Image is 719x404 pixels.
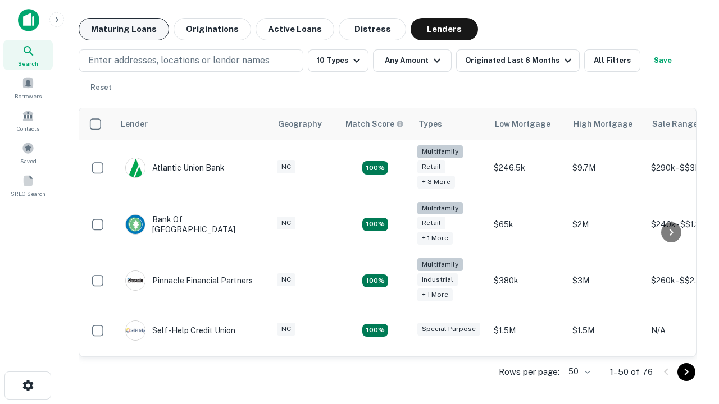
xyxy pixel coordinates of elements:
button: Save your search to get updates of matches that match your search criteria. [645,49,681,72]
a: Borrowers [3,72,53,103]
p: Rows per page: [499,365,559,379]
div: Originated Last 6 Months [465,54,575,67]
td: $1.5M [488,309,567,352]
img: capitalize-icon.png [18,9,39,31]
div: Matching Properties: 17, hasApolloMatch: undefined [362,218,388,231]
div: NC [277,273,295,286]
h6: Match Score [345,118,402,130]
th: Geography [271,108,339,140]
button: Maturing Loans [79,18,169,40]
img: picture [126,321,145,340]
div: Low Mortgage [495,117,550,131]
button: Reset [83,76,119,99]
div: Capitalize uses an advanced AI algorithm to match your search with the best lender. The match sco... [345,118,404,130]
img: picture [126,215,145,234]
th: Types [412,108,488,140]
a: Search [3,40,53,70]
button: Active Loans [256,18,334,40]
td: $1.5M [567,309,645,352]
img: picture [126,158,145,177]
p: 1–50 of 76 [610,365,653,379]
div: Industrial [417,273,458,286]
td: $246.5k [488,140,567,196]
td: $9.7M [567,140,645,196]
div: + 3 more [417,176,455,189]
button: Lenders [411,18,478,40]
div: Multifamily [417,145,463,158]
td: $3M [567,252,645,309]
div: NC [277,217,295,229]
div: Matching Properties: 14, hasApolloMatch: undefined [362,274,388,288]
span: Borrowers [15,91,42,100]
p: Enter addresses, locations or lender names [88,54,270,67]
div: Geography [278,117,322,131]
a: Contacts [3,105,53,135]
div: Sale Range [652,117,698,131]
td: $2M [567,196,645,253]
iframe: Chat Widget [663,314,719,368]
div: Pinnacle Financial Partners [125,270,253,291]
button: All Filters [584,49,640,72]
button: Originated Last 6 Months [456,49,580,72]
div: High Mortgage [574,117,632,131]
a: SREO Search [3,170,53,200]
span: Search [18,59,38,68]
div: 50 [564,364,592,380]
span: Saved [20,157,37,166]
div: Multifamily [417,202,463,215]
div: Bank Of [GEOGRAPHIC_DATA] [125,214,260,235]
button: Enter addresses, locations or lender names [79,49,303,72]
button: Go to next page [677,363,695,381]
th: Low Mortgage [488,108,567,140]
a: Saved [3,137,53,168]
div: NC [277,160,295,173]
td: $65k [488,196,567,253]
div: Retail [417,217,445,229]
button: 10 Types [308,49,368,72]
th: Lender [114,108,271,140]
button: Distress [339,18,406,40]
div: Special Purpose [417,323,480,336]
div: Atlantic Union Bank [125,158,225,178]
div: NC [277,323,295,336]
div: Types [418,117,442,131]
div: Multifamily [417,258,463,271]
span: Contacts [17,124,39,133]
th: High Mortgage [567,108,645,140]
div: Retail [417,160,445,173]
th: Capitalize uses an advanced AI algorithm to match your search with the best lender. The match sco... [339,108,412,140]
div: Lender [121,117,148,131]
button: Originations [174,18,251,40]
div: + 1 more [417,288,453,301]
td: $380k [488,252,567,309]
img: picture [126,271,145,290]
div: Matching Properties: 10, hasApolloMatch: undefined [362,161,388,175]
div: Self-help Credit Union [125,320,235,341]
div: + 1 more [417,232,453,245]
span: SREO Search [11,189,45,198]
div: Matching Properties: 11, hasApolloMatch: undefined [362,324,388,337]
button: Any Amount [373,49,452,72]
